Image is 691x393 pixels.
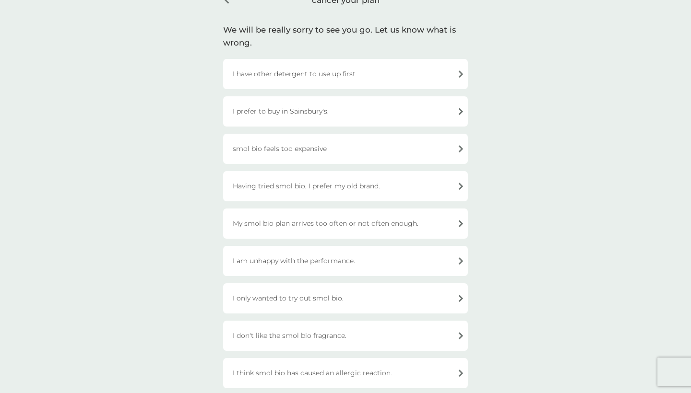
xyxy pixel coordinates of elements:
div: smol bio feels too expensive [223,134,468,164]
div: I don't like the smol bio fragrance. [223,321,468,351]
div: I prefer to buy in Sainsbury's. [223,96,468,127]
div: We will be really sorry to see you go. Let us know what is wrong. [223,23,468,49]
div: I only wanted to try out smol bio. [223,283,468,313]
div: Having tried smol bio, I prefer my old brand. [223,171,468,201]
div: My smol bio plan arrives too often or not often enough. [223,208,468,239]
div: I am unhappy with the performance. [223,246,468,276]
div: I have other detergent to use up first [223,59,468,89]
div: I think smol bio has caused an allergic reaction. [223,358,468,388]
